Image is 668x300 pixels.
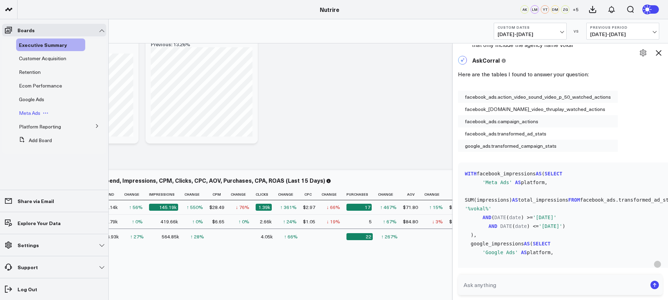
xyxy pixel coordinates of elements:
[521,250,527,255] span: AS
[192,218,203,225] div: ↑ 0%
[551,5,559,14] div: DM
[465,206,492,211] span: '%vokal%'
[161,218,178,225] div: 419.66k
[494,23,567,40] button: Custom Dates[DATE]-[DATE]
[381,233,398,240] div: ↑ 267%
[483,215,491,220] span: AND
[429,204,443,211] div: ↑ 15%
[483,250,518,255] span: 'Google Ads'
[18,242,39,248] p: Settings
[432,218,443,225] div: ↓ 3%
[19,110,40,116] a: Meta Ads
[162,233,179,240] div: 564.85k
[533,215,556,220] span: '[DATE]'
[256,204,272,211] div: 1.39k
[533,241,551,246] span: SELECT
[19,82,62,89] span: Ecom Performance
[103,218,118,225] div: $2.79k
[488,223,497,229] span: AND
[573,7,579,12] span: + 5
[539,223,562,229] span: '[DATE]'
[545,171,562,176] span: SELECT
[500,223,512,229] span: DATE
[18,264,38,270] p: Support
[18,286,37,292] p: Log Out
[568,197,580,203] span: FROM
[209,204,224,211] div: $28.49
[515,223,527,229] span: date
[19,56,66,61] a: Customer Acquisition
[320,6,339,13] a: Nutrire
[369,218,372,225] div: 5
[494,215,506,220] span: DATE
[280,204,297,211] div: ↑ 361%
[586,23,659,40] button: Previous Period[DATE]-[DATE]
[19,41,67,48] span: Executive Summary
[570,29,583,33] div: VS
[209,189,231,200] th: Cpm
[326,218,340,225] div: ↓ 19%
[524,241,530,246] span: AS
[403,189,424,200] th: Aov
[19,55,66,62] span: Customer Acquisition
[303,218,315,225] div: $1.05
[465,171,477,176] span: WITH
[303,204,315,211] div: $2.97
[590,25,655,29] b: Previous Period
[346,189,378,200] th: Purchases
[184,189,209,200] th: Change
[190,233,204,240] div: ↑ 28%
[104,233,119,240] div: $6.93k
[18,198,54,204] p: Share via Email
[449,204,467,211] div: $243.31
[458,115,618,127] div: facebook_ads.campaign_actions
[536,171,542,176] span: AS
[149,189,184,200] th: Impressions
[149,204,178,211] div: 145.19k
[18,27,35,33] p: Boards
[571,5,580,14] button: +5
[32,176,325,184] div: Ad Channel Performance: Spend, Impressions, CPM, Clicks, CPC, AOV, Purchases, CPA, ROAS (Last 15 ...
[458,103,618,115] div: facebook_[DOMAIN_NAME]_video_thruplay_watched_actions
[19,69,41,75] a: Retention
[498,32,563,37] span: [DATE] - [DATE]
[449,218,467,225] div: $557.80
[346,233,373,240] div: 22
[129,204,143,211] div: ↑ 56%
[260,218,272,225] div: 2.66k
[284,233,298,240] div: ↑ 66%
[283,218,297,225] div: ↑ 24%
[231,189,256,200] th: Change
[187,204,203,211] div: ↑ 550%
[236,204,249,211] div: ↓ 76%
[124,189,149,200] th: Change
[19,96,44,103] span: Google Ads
[326,204,340,211] div: ↓ 66%
[322,189,346,200] th: Change
[449,189,473,200] th: Cpa
[278,189,303,200] th: Change
[130,233,144,240] div: ↑ 27%
[458,91,618,103] div: facebook_ads.action_video_sound_video_p_50_watched_actions
[403,204,418,211] div: $71.80
[261,233,273,240] div: 4.05k
[472,56,500,64] span: AskCorral
[103,204,118,211] div: $4.14k
[531,5,539,14] div: LM
[424,189,449,200] th: Change
[498,25,563,29] b: Custom Dates
[541,5,549,14] div: YT
[151,42,252,47] div: Previous: 13.26%
[2,283,106,295] a: Log Out
[16,134,52,147] button: Add Board
[458,127,618,140] div: facebook_ads.transformed_ad_stats
[378,189,403,200] th: Change
[590,32,655,37] span: [DATE] - [DATE]
[102,189,124,200] th: Spend
[19,97,44,102] a: Google Ads
[18,220,61,226] p: Explore Your Data
[520,5,529,14] div: AK
[19,42,67,48] a: Executive Summary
